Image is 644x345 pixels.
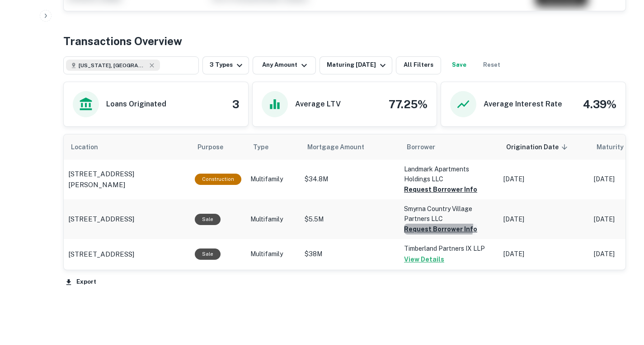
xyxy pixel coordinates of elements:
[404,244,494,253] p: Timberland Partners IX LLP
[404,254,444,265] button: View Details
[63,33,182,49] h4: Transactions Overview
[253,142,268,152] span: Type
[484,99,562,110] h6: Average Interest Rate
[79,61,146,69] span: [US_STATE], [GEOGRAPHIC_DATA]
[106,99,166,110] h6: Loans Originated
[404,184,477,195] button: Request Borrower Info
[71,142,110,152] span: Location
[599,273,644,316] iframe: Chat Widget
[195,248,221,260] div: Sale
[506,142,570,152] span: Origination Date
[68,169,186,190] a: [STREET_ADDRESS][PERSON_NAME]
[499,134,589,160] th: Origination Date
[68,249,134,260] p: [STREET_ADDRESS]
[195,174,241,185] div: This loan purpose was for construction
[197,142,235,152] span: Purpose
[396,56,441,74] button: All Filters
[63,276,99,289] button: Export
[300,134,400,160] th: Mortgage Amount
[68,214,186,225] a: [STREET_ADDRESS]
[404,224,477,235] button: Request Borrower Info
[583,96,616,112] h4: 4.39%
[295,99,341,110] h6: Average LTV
[503,215,585,224] p: [DATE]
[202,56,249,74] button: 3 Types
[190,134,246,160] th: Purpose
[477,56,506,74] button: Reset
[250,175,296,184] p: Multifamily
[305,249,395,259] p: $38M
[503,249,585,259] p: [DATE]
[68,249,186,260] a: [STREET_ADDRESS]
[68,214,134,225] p: [STREET_ADDRESS]
[195,214,221,225] div: Sale
[327,60,388,71] div: Maturing [DATE]
[445,56,474,74] button: Save your search to get updates of matches that match your search criteria.
[407,142,435,152] span: Borrower
[305,175,395,184] p: $34.8M
[307,142,376,152] span: Mortgage Amount
[389,96,428,112] h4: 77.25%
[246,134,300,160] th: Type
[250,249,296,259] p: Multifamily
[305,215,395,224] p: $5.5M
[250,215,296,224] p: Multifamily
[320,56,392,74] button: Maturing [DATE]
[400,134,499,160] th: Borrower
[64,134,190,160] th: Location
[404,204,494,224] p: Smyrna Country Village Partners LLC
[597,142,640,152] h6: Maturity Date
[232,96,239,112] h4: 3
[404,164,494,184] p: Landmark Apartments Holdings LLC
[503,175,585,184] p: [DATE]
[64,134,625,269] div: scrollable content
[253,56,316,74] button: Any Amount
